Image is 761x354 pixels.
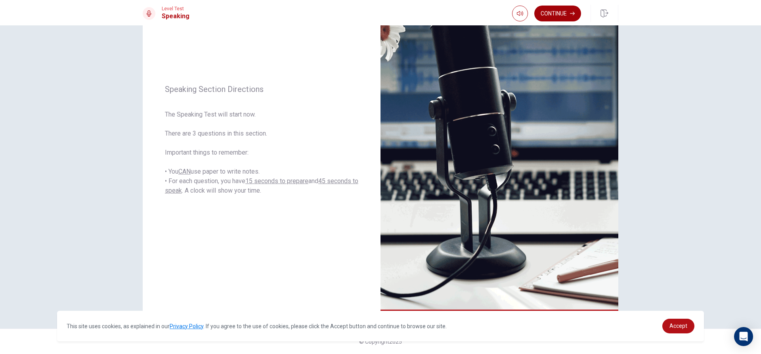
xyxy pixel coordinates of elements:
[57,311,704,341] div: cookieconsent
[165,84,358,94] span: Speaking Section Directions
[245,177,308,185] u: 15 seconds to prepare
[162,6,189,11] span: Level Test
[534,6,581,21] button: Continue
[734,327,753,346] div: Open Intercom Messenger
[67,323,447,329] span: This site uses cookies, as explained in our . If you agree to the use of cookies, please click th...
[165,110,358,195] span: The Speaking Test will start now. There are 3 questions in this section. Important things to reme...
[359,339,402,345] span: © Copyright 2025
[662,319,694,333] a: dismiss cookie message
[170,323,203,329] a: Privacy Policy
[178,168,191,175] u: CAN
[669,323,687,329] span: Accept
[162,11,189,21] h1: Speaking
